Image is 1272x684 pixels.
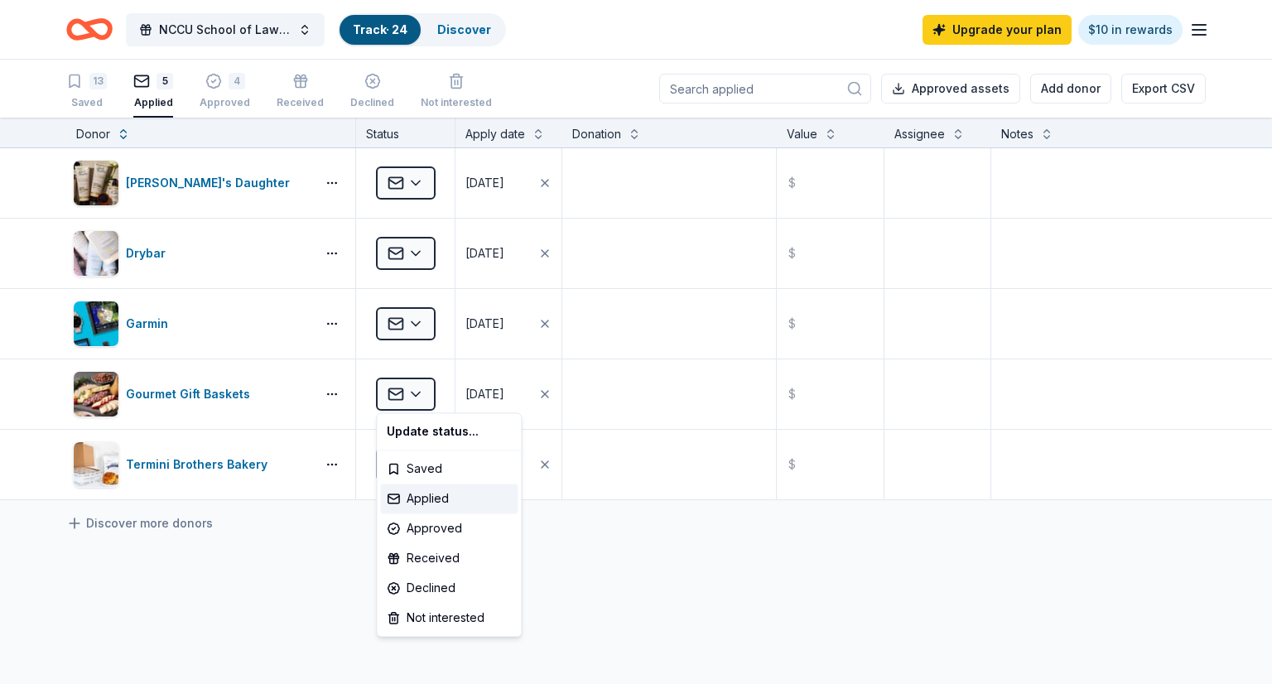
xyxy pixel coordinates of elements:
[380,484,518,513] div: Applied
[380,543,518,573] div: Received
[380,454,518,484] div: Saved
[380,573,518,603] div: Declined
[380,417,518,446] div: Update status...
[380,603,518,633] div: Not interested
[380,513,518,543] div: Approved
